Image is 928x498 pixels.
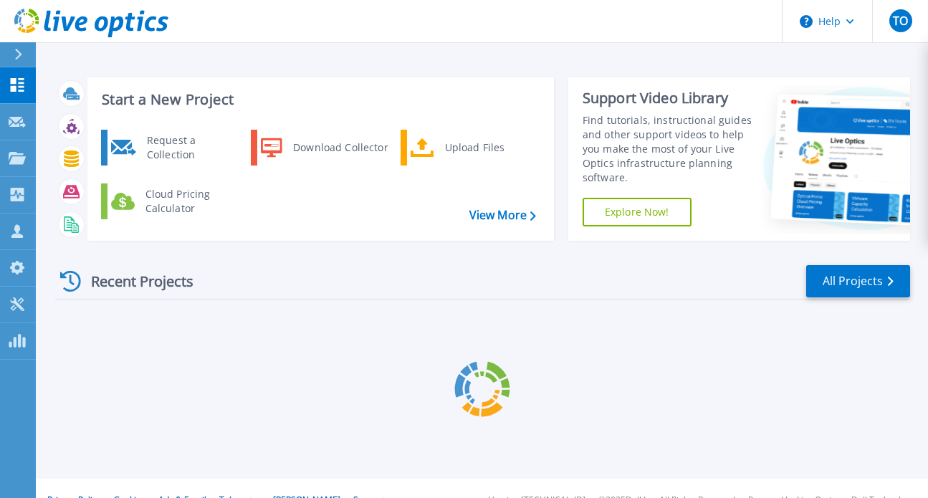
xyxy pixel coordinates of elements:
a: Download Collector [251,130,398,166]
h3: Start a New Project [102,92,535,107]
a: Upload Files [401,130,547,166]
a: Cloud Pricing Calculator [101,183,248,219]
div: Upload Files [438,133,544,162]
div: Request a Collection [140,133,244,162]
a: View More [469,209,536,222]
div: Cloud Pricing Calculator [138,187,244,216]
a: Request a Collection [101,130,248,166]
div: Support Video Library [583,89,752,107]
a: Explore Now! [583,198,692,226]
div: Recent Projects [55,264,213,299]
span: TO [893,15,908,27]
div: Download Collector [286,133,394,162]
div: Find tutorials, instructional guides and other support videos to help you make the most of your L... [583,113,752,185]
a: All Projects [806,265,910,297]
